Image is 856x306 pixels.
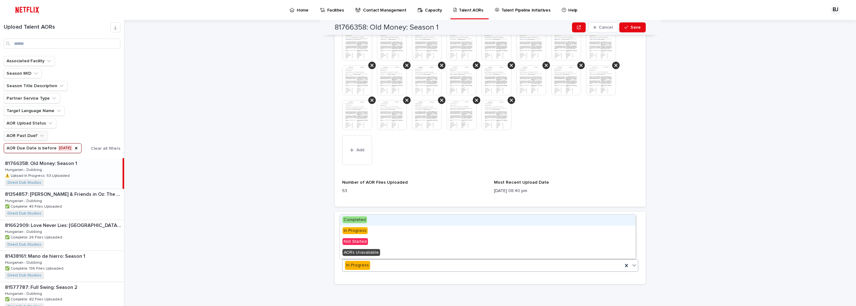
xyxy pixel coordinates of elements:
button: AOR Upload Status [4,118,56,128]
p: Hungarian - Dubbing [5,167,43,172]
button: Season MID [4,68,42,78]
p: Hungarian - Dubbing [5,228,43,234]
h2: 81766358: Old Money: Season 1 [335,23,439,32]
p: ✅ Complete: 82 Files Uploaded [5,296,63,302]
a: Direct Dub Studios [7,273,41,278]
p: ✅ Complete: 26 Files Uploaded [5,234,63,240]
p: ✅ Complete: 136 Files Uploaded [5,265,65,271]
button: Target Language Name [4,106,65,116]
p: 81354857: [PERSON_NAME] & Friends in Oz: The Series [5,190,123,197]
a: Direct Dub Studios [7,211,41,216]
button: Partner Service Type [4,93,60,103]
p: ⚠️ Upload In Progress: 53 Uploaded [5,172,71,178]
div: In Progress [340,226,635,237]
p: Hungarian - Dubbing [5,198,43,203]
span: Most Recent Upload Date [494,180,549,185]
div: BJ [830,5,840,15]
a: Direct Dub Studios [7,242,41,247]
button: Cancel [588,22,618,32]
span: Clear all filters [91,146,120,151]
button: Season Title Description [4,81,67,91]
button: AOR Past Due? [4,131,48,141]
p: 81766358: Old Money: Season 1 [5,159,78,167]
div: AORs Unavailable [340,247,635,258]
p: Hungarian - Dubbing [5,290,43,296]
button: Save [619,22,646,32]
span: In Progress [342,227,368,234]
button: Add [342,135,372,165]
span: Save [630,25,641,30]
span: Cancel [599,25,613,30]
p: Hungarian - Dubbing [5,259,43,265]
span: Completed [342,216,367,223]
span: Add [356,148,364,152]
div: Not Started [340,237,635,247]
div: In Progress [345,261,370,270]
button: Associated Facility [4,56,55,66]
h1: Upload Talent AORs [4,24,110,31]
img: ifQbXi3ZQGMSEF7WDB7W [12,4,42,16]
input: Search [4,39,120,49]
p: ✅ Complete: 45 Files Uploaded [5,203,63,209]
p: 81438161: Mano de hierro: Season 1 [5,252,86,259]
div: Completed [340,215,635,226]
span: Not Started [342,238,368,245]
button: Clear all filters [88,144,120,153]
p: 53 [342,188,486,194]
p: [DATE] 08:40 pm [494,188,638,194]
span: Number of AOR Files Uploaded [342,180,408,185]
a: Direct Dub Studios [7,181,41,185]
p: 81577787: Full Swing: Season 2 [5,283,79,290]
p: 81662909: Love Never Lies: [GEOGRAPHIC_DATA]: Season 2 [5,221,123,228]
span: AORs Unavailable [342,249,380,256]
button: AOR Due Date [4,143,81,153]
